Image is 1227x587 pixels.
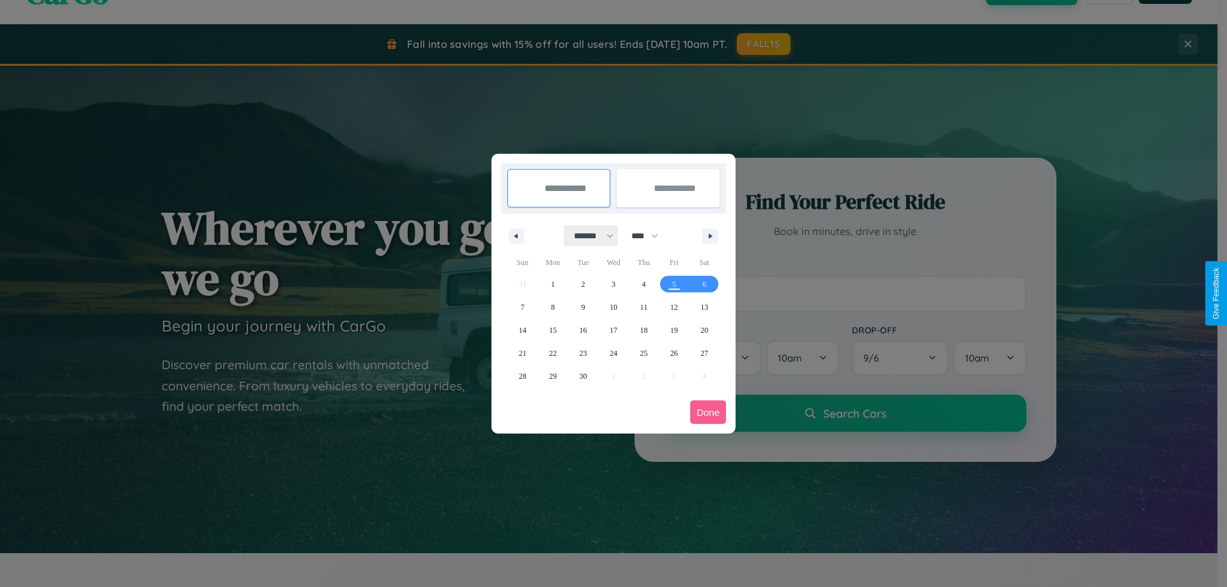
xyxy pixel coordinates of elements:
span: 11 [640,296,648,319]
button: 29 [537,365,567,388]
span: 15 [549,319,557,342]
button: 1 [537,273,567,296]
span: 12 [670,296,678,319]
button: 3 [598,273,628,296]
span: 21 [519,342,527,365]
button: 21 [507,342,537,365]
span: 3 [612,273,615,296]
span: 27 [700,342,708,365]
button: 18 [629,319,659,342]
button: 7 [507,296,537,319]
span: 16 [580,319,587,342]
span: 19 [670,319,678,342]
button: Done [690,400,726,424]
button: 23 [568,342,598,365]
span: 25 [640,342,647,365]
span: 24 [610,342,617,365]
span: 5 [672,273,676,296]
button: 24 [598,342,628,365]
span: Mon [537,252,567,273]
button: 4 [629,273,659,296]
span: Sat [690,252,720,273]
button: 27 [690,342,720,365]
span: 22 [549,342,557,365]
button: 17 [598,319,628,342]
button: 15 [537,319,567,342]
button: 11 [629,296,659,319]
button: 19 [659,319,689,342]
button: 5 [659,273,689,296]
button: 14 [507,319,537,342]
span: Sun [507,252,537,273]
span: 29 [549,365,557,388]
span: 26 [670,342,678,365]
span: Wed [598,252,628,273]
span: 6 [702,273,706,296]
span: 10 [610,296,617,319]
button: 6 [690,273,720,296]
button: 22 [537,342,567,365]
span: 18 [640,319,647,342]
button: 28 [507,365,537,388]
button: 30 [568,365,598,388]
button: 8 [537,296,567,319]
span: 2 [582,273,585,296]
button: 10 [598,296,628,319]
span: Tue [568,252,598,273]
button: 13 [690,296,720,319]
span: 4 [642,273,645,296]
span: 17 [610,319,617,342]
span: 30 [580,365,587,388]
button: 12 [659,296,689,319]
button: 16 [568,319,598,342]
button: 25 [629,342,659,365]
span: 13 [700,296,708,319]
button: 9 [568,296,598,319]
span: 20 [700,319,708,342]
span: 9 [582,296,585,319]
span: 7 [521,296,525,319]
span: 28 [519,365,527,388]
span: Fri [659,252,689,273]
button: 20 [690,319,720,342]
div: Give Feedback [1212,268,1221,319]
button: 26 [659,342,689,365]
span: 14 [519,319,527,342]
span: 1 [551,273,555,296]
button: 2 [568,273,598,296]
span: Thu [629,252,659,273]
span: 8 [551,296,555,319]
span: 23 [580,342,587,365]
